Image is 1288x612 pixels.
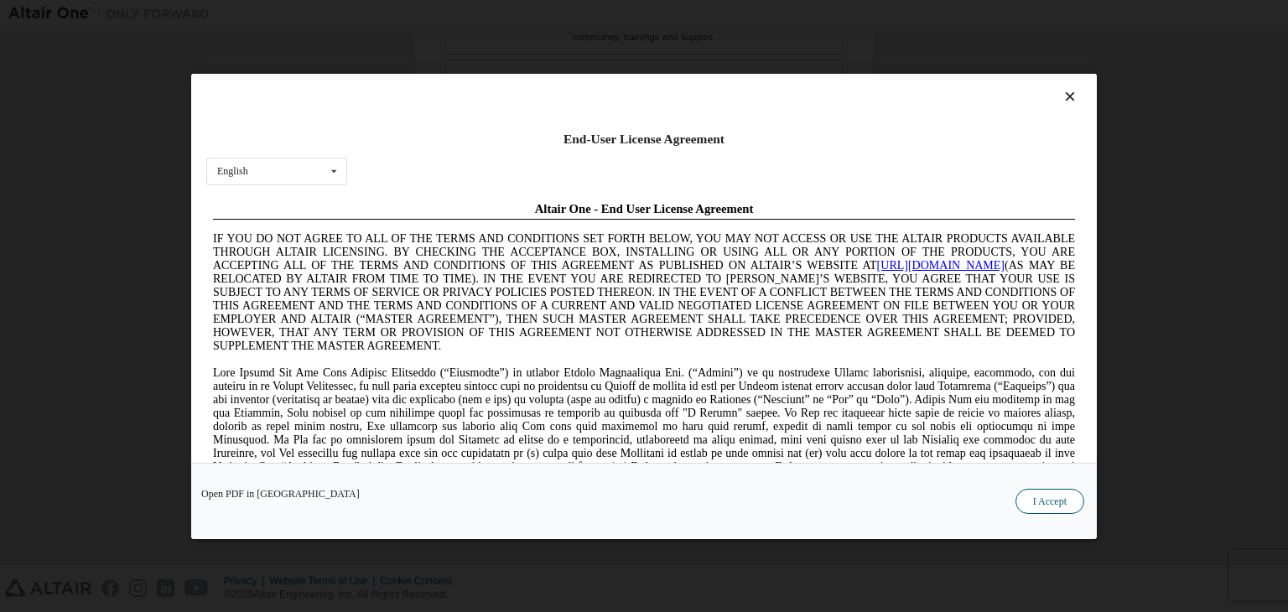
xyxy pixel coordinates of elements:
div: End-User License Agreement [206,131,1082,148]
a: Open PDF in [GEOGRAPHIC_DATA] [201,489,360,499]
a: [URL][DOMAIN_NAME] [671,64,798,76]
span: Altair One - End User License Agreement [329,7,548,20]
button: I Accept [1015,489,1084,514]
span: Lore Ipsumd Sit Ame Cons Adipisc Elitseddo (“Eiusmodte”) in utlabor Etdolo Magnaaliqua Eni. (“Adm... [7,171,869,291]
span: IF YOU DO NOT AGREE TO ALL OF THE TERMS AND CONDITIONS SET FORTH BELOW, YOU MAY NOT ACCESS OR USE... [7,37,869,157]
div: English [217,166,248,176]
